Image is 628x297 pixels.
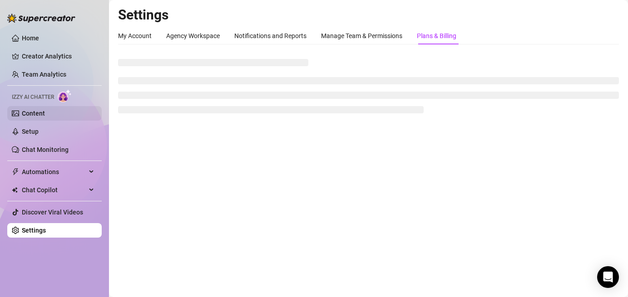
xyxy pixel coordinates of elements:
[118,31,152,41] div: My Account
[417,31,456,41] div: Plans & Billing
[166,31,220,41] div: Agency Workspace
[234,31,307,41] div: Notifications and Reports
[597,266,619,288] div: Open Intercom Messenger
[118,6,619,24] h2: Settings
[22,71,66,78] a: Team Analytics
[12,187,18,193] img: Chat Copilot
[22,110,45,117] a: Content
[321,31,402,41] div: Manage Team & Permissions
[22,49,94,63] a: Creator Analytics
[22,34,39,42] a: Home
[22,209,83,216] a: Discover Viral Videos
[7,14,75,23] img: logo-BBDzfeDw.svg
[22,128,39,135] a: Setup
[22,227,46,234] a: Settings
[12,93,54,102] span: Izzy AI Chatter
[12,168,19,175] span: thunderbolt
[22,165,86,179] span: Automations
[22,183,86,197] span: Chat Copilot
[22,146,69,153] a: Chat Monitoring
[58,89,72,102] img: AI Chatter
